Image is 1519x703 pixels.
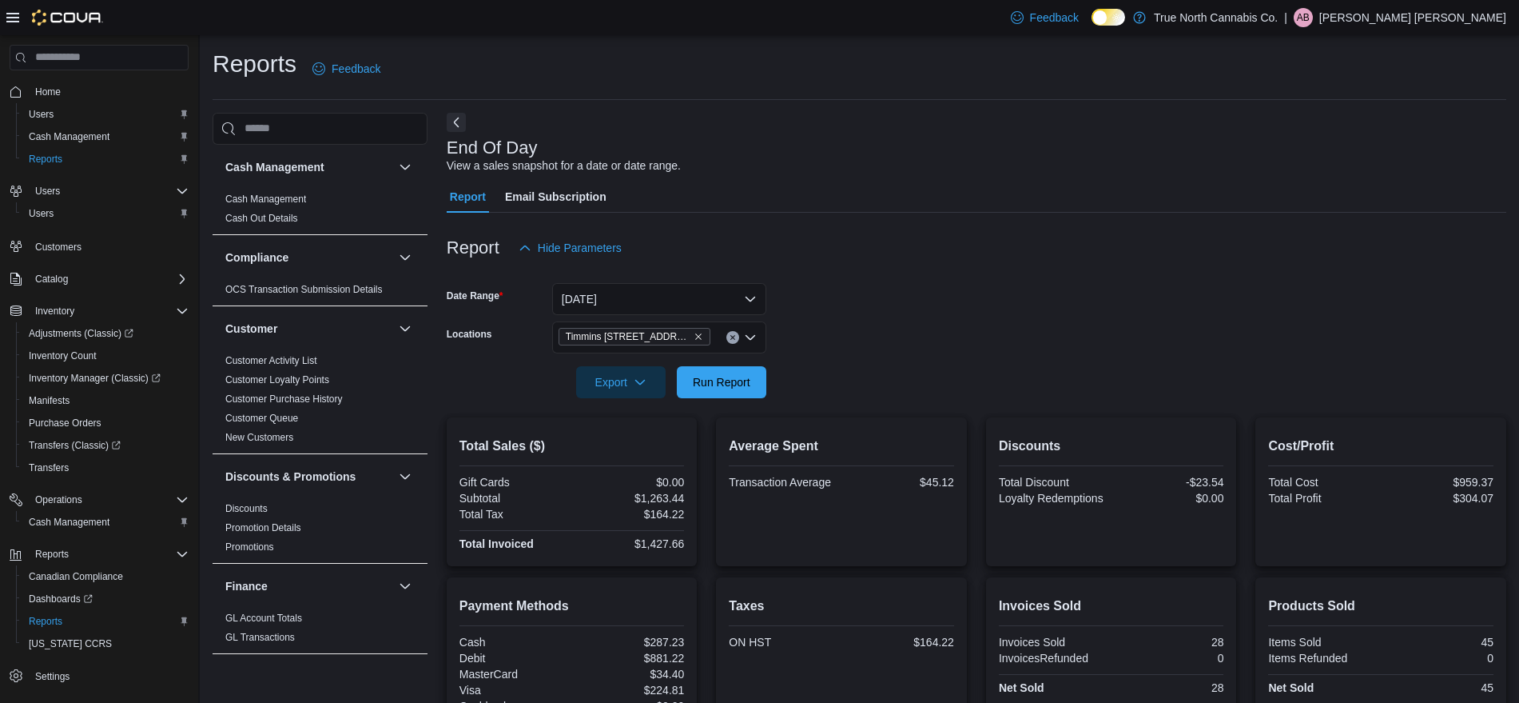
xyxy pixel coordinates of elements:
[16,633,195,655] button: [US_STATE] CCRS
[213,48,296,80] h1: Reports
[22,105,60,124] a: Users
[3,543,195,565] button: Reports
[225,522,301,533] a: Promotion Details
[225,669,276,685] h3: Inventory
[447,113,466,132] button: Next
[16,367,195,389] a: Inventory Manager (Classic)
[22,458,75,477] a: Transfers
[1384,681,1493,694] div: 45
[29,394,70,407] span: Manifests
[459,684,569,697] div: Visa
[29,417,101,429] span: Purchase Orders
[396,467,415,486] button: Discounts & Promotions
[29,207,54,220] span: Users
[29,593,93,605] span: Dashboards
[225,432,293,443] a: New Customers
[35,305,74,318] span: Inventory
[396,319,415,338] button: Customer
[729,437,954,456] h2: Average Spent
[213,609,427,653] div: Finance
[22,612,189,631] span: Reports
[575,636,685,649] div: $287.23
[396,158,415,177] button: Cash Management
[729,476,838,489] div: Transaction Average
[559,328,710,346] span: Timmins 214 Third Ave
[22,204,189,223] span: Users
[225,212,298,225] span: Cash Out Details
[22,150,189,169] span: Reports
[29,82,189,102] span: Home
[575,668,685,681] div: $34.40
[586,366,656,398] span: Export
[225,469,356,485] h3: Discounts & Promotions
[1294,8,1313,27] div: Austen Bourgon
[29,270,74,289] button: Catalog
[1115,652,1224,665] div: 0
[225,521,301,534] span: Promotion Details
[225,578,268,594] h3: Finance
[16,345,195,367] button: Inventory Count
[999,681,1044,694] strong: Net Sold
[225,502,268,515] span: Discounts
[447,158,681,174] div: View a sales snapshot for a date or date range.
[999,636,1108,649] div: Invoices Sold
[1115,492,1224,505] div: $0.00
[1384,652,1493,665] div: 0
[213,190,427,234] div: Cash Management
[29,182,189,201] span: Users
[22,436,127,455] a: Transfers (Classic)
[3,268,195,290] button: Catalog
[16,126,195,148] button: Cash Management
[16,457,195,479] button: Transfers
[29,302,81,321] button: Inventory
[29,108,54,121] span: Users
[225,469,392,485] button: Discounts & Promotions
[999,652,1108,665] div: InvoicesRefunded
[1268,437,1493,456] h2: Cost/Profit
[22,589,189,609] span: Dashboards
[225,194,306,205] a: Cash Management
[35,86,61,98] span: Home
[1115,476,1224,489] div: -$23.54
[693,374,750,390] span: Run Report
[1268,476,1378,489] div: Total Cost
[450,181,486,213] span: Report
[225,374,329,385] a: Customer Loyalty Points
[1115,681,1224,694] div: 28
[32,10,103,26] img: Cova
[1268,652,1378,665] div: Items Refunded
[35,273,68,286] span: Catalog
[29,666,189,686] span: Settings
[744,331,757,344] button: Open list of options
[22,513,189,532] span: Cash Management
[396,248,415,267] button: Compliance
[213,351,427,453] div: Customer
[225,354,317,367] span: Customer Activity List
[22,589,99,609] a: Dashboards
[459,652,569,665] div: Debit
[225,321,277,337] h3: Customer
[3,180,195,202] button: Users
[999,437,1224,456] h2: Discounts
[225,250,392,266] button: Compliance
[35,670,70,683] span: Settings
[459,597,685,616] h2: Payment Methods
[396,667,415,686] button: Inventory
[35,548,69,561] span: Reports
[225,541,274,553] span: Promotions
[22,127,189,146] span: Cash Management
[22,324,189,343] span: Adjustments (Classic)
[22,436,189,455] span: Transfers (Classic)
[1384,476,1493,489] div: $959.37
[225,632,295,643] a: GL Transactions
[29,236,189,256] span: Customers
[29,153,62,166] span: Reports
[225,355,317,366] a: Customer Activity List
[22,413,189,433] span: Purchase Orders
[459,537,534,550] strong: Total Invoiced
[29,545,189,564] span: Reports
[225,159,392,175] button: Cash Management
[22,634,189,653] span: Washington CCRS
[22,150,69,169] a: Reports
[225,284,383,295] a: OCS Transaction Submission Details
